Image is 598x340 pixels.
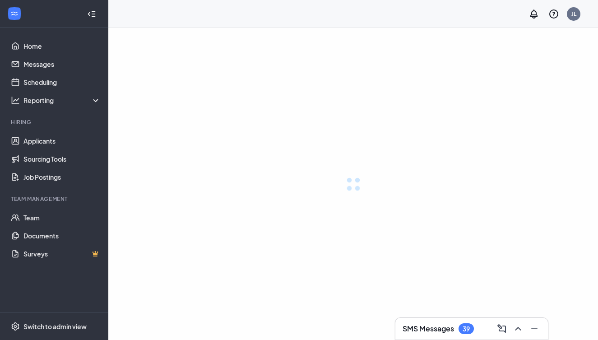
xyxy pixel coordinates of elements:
a: Team [23,209,101,227]
svg: Notifications [528,9,539,19]
div: Hiring [11,118,99,126]
a: Applicants [23,132,101,150]
a: Documents [23,227,101,245]
div: Reporting [23,96,101,105]
svg: WorkstreamLogo [10,9,19,18]
a: Sourcing Tools [23,150,101,168]
svg: ChevronUp [513,323,524,334]
svg: Collapse [87,9,96,19]
svg: ComposeMessage [496,323,507,334]
h3: SMS Messages [403,324,454,334]
a: Scheduling [23,73,101,91]
button: ChevronUp [510,321,524,336]
div: Switch to admin view [23,322,87,331]
div: JL [571,10,576,18]
div: 39 [463,325,470,333]
svg: Analysis [11,96,20,105]
div: Team Management [11,195,99,203]
svg: Minimize [529,323,540,334]
a: Messages [23,55,101,73]
a: SurveysCrown [23,245,101,263]
a: Job Postings [23,168,101,186]
svg: QuestionInfo [548,9,559,19]
button: Minimize [526,321,541,336]
button: ComposeMessage [494,321,508,336]
svg: Settings [11,322,20,331]
a: Home [23,37,101,55]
